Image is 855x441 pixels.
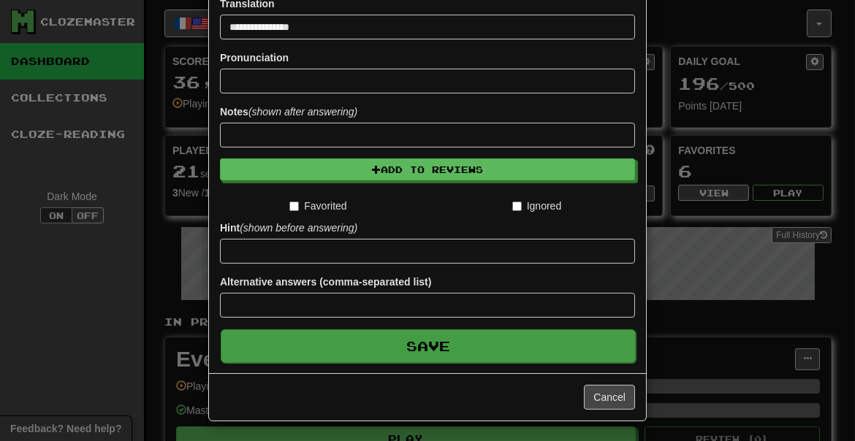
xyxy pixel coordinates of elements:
[240,222,357,234] em: (shown before answering)
[220,50,289,65] label: Pronunciation
[220,275,431,289] label: Alternative answers (comma-separated list)
[289,202,299,211] input: Favorited
[221,329,636,363] button: Save
[220,104,357,119] label: Notes
[584,385,635,410] button: Cancel
[220,158,635,180] button: Add to Reviews
[248,106,357,118] em: (shown after answering)
[289,199,346,213] label: Favorited
[512,202,522,211] input: Ignored
[512,199,561,213] label: Ignored
[220,220,357,235] label: Hint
